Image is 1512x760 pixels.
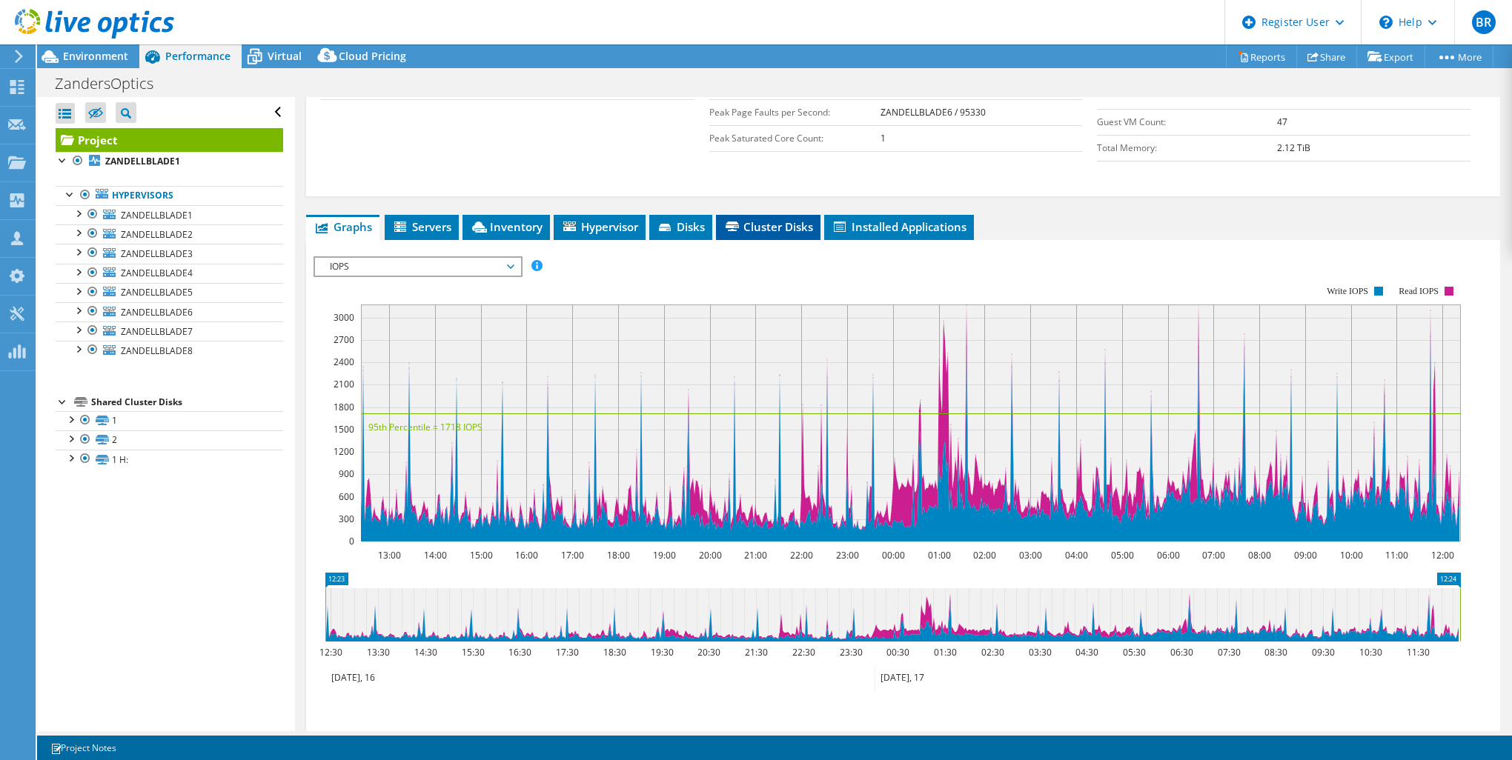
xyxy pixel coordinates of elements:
span: Cloud Pricing [339,49,406,63]
td: Total Memory: [1097,135,1277,161]
a: 2 [56,430,283,450]
a: ZANDELLBLADE4 [56,264,283,283]
span: Disks [657,219,705,234]
text: 01:30 [934,646,957,659]
text: 13:00 [378,549,401,561]
text: 2700 [334,333,354,346]
a: More [1425,45,1493,68]
text: 300 [339,513,354,525]
text: 23:00 [836,549,859,561]
a: ZANDELLBLADE6 [56,302,283,321]
a: Project [56,128,283,152]
text: 12:30 [319,646,342,659]
text: 05:30 [1123,646,1146,659]
text: 05:00 [1111,549,1134,561]
text: 10:30 [1359,646,1382,659]
span: Virtual [268,49,302,63]
text: 02:30 [981,646,1004,659]
text: 14:30 [414,646,437,659]
text: 03:30 [1029,646,1052,659]
text: 22:00 [790,549,813,561]
text: 20:00 [699,549,722,561]
text: 3000 [334,311,354,324]
text: 19:30 [651,646,674,659]
b: 2.12 TiB [1277,141,1310,154]
text: 00:30 [886,646,909,659]
text: 21:30 [745,646,768,659]
a: 1 [56,411,283,430]
text: 600 [339,490,354,503]
text: 11:30 [1407,646,1430,659]
span: ZANDELLBLADE8 [121,344,193,357]
text: 1200 [334,445,354,458]
text: 15:00 [470,549,493,561]
text: Write IOPS [1327,286,1368,296]
a: ZANDELLBLADE3 [56,244,283,263]
a: Share [1296,45,1357,68]
span: ZANDELLBLADE6 [121,306,193,319]
svg: \n [1379,16,1393,29]
a: ZANDELLBLADE1 [56,205,283,224]
text: 21:00 [744,549,767,561]
text: 03:00 [1019,549,1042,561]
text: 22:30 [792,646,815,659]
text: 11:00 [1385,549,1408,561]
text: 16:00 [515,549,538,561]
text: 13:30 [367,646,390,659]
span: Installed Applications [832,219,966,234]
text: 06:00 [1157,549,1180,561]
div: Shared Cluster Disks [91,393,283,411]
text: 09:30 [1312,646,1335,659]
text: 14:00 [424,549,447,561]
text: 23:30 [840,646,863,659]
b: 1 [881,132,886,144]
span: ZANDELLBLADE2 [121,228,193,241]
a: ZANDELLBLADE7 [56,321,283,341]
text: 08:00 [1248,549,1271,561]
text: 04:00 [1065,549,1088,561]
text: 16:30 [508,646,531,659]
text: 18:30 [603,646,626,659]
a: ZANDELLBLADE8 [56,341,283,360]
span: Graphs [314,219,372,234]
h1: ZandersOptics [48,76,176,92]
a: Project Notes [40,739,127,757]
text: 01:00 [928,549,951,561]
span: Cluster Disks [723,219,813,234]
text: 900 [339,467,354,480]
span: Inventory [470,219,543,234]
span: IOPS [322,258,513,276]
span: ZANDELLBLADE4 [121,267,193,279]
text: 06:30 [1170,646,1193,659]
text: 04:30 [1075,646,1098,659]
text: 07:30 [1218,646,1241,659]
text: 19:00 [653,549,676,561]
a: ZANDELLBLADE1 [56,152,283,171]
text: 09:00 [1294,549,1317,561]
a: Export [1356,45,1425,68]
a: Hypervisors [56,186,283,205]
a: 1 H: [56,450,283,469]
span: ZANDELLBLADE3 [121,247,193,260]
text: 12:00 [1431,549,1454,561]
text: 18:00 [607,549,630,561]
span: ZANDELLBLADE5 [121,286,193,299]
b: ZANDELLBLADE1 [105,155,180,167]
span: Environment [63,49,128,63]
text: 2400 [334,356,354,368]
text: 20:30 [697,646,720,659]
span: BR [1472,10,1496,34]
span: Hypervisor [561,219,638,234]
span: ZANDELLBLADE1 [121,209,193,221]
td: Peak Page Faults per Second: [709,99,881,125]
text: 2100 [334,378,354,390]
span: ZANDELLBLADE7 [121,325,193,338]
text: 10:00 [1340,549,1363,561]
b: 47 [1277,116,1287,128]
text: 17:00 [561,549,584,561]
text: 08:30 [1264,646,1287,659]
td: Peak Saturated Core Count: [709,125,881,151]
text: Read IOPS [1399,286,1439,296]
text: 00:00 [882,549,905,561]
a: ZANDELLBLADE5 [56,283,283,302]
